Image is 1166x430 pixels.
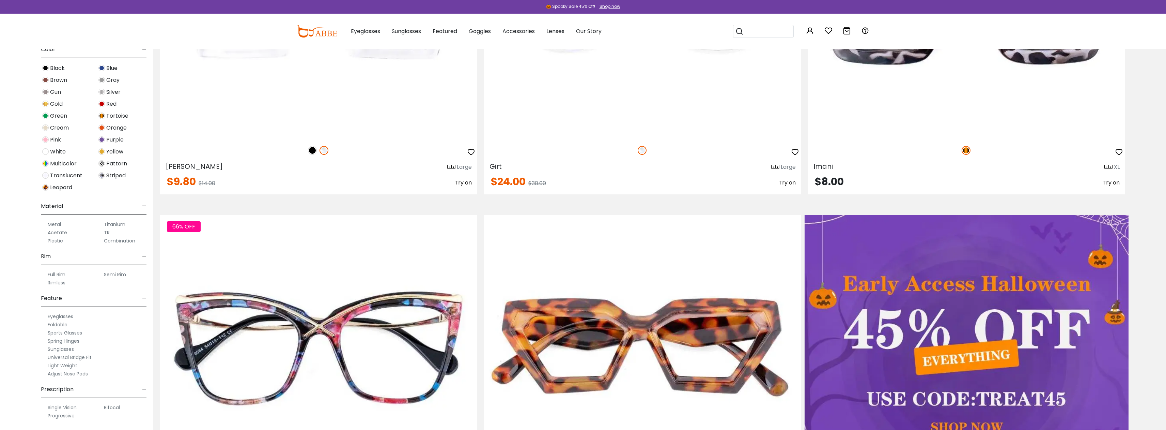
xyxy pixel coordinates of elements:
[455,179,472,187] span: Try on
[106,148,123,156] span: Yellow
[42,89,49,95] img: Gun
[50,76,67,84] span: Brown
[48,279,65,287] label: Rimless
[48,370,88,378] label: Adjust Nose Pads
[469,27,491,35] span: Goggles
[42,124,49,131] img: Cream
[528,179,546,187] span: $30.00
[502,27,535,35] span: Accessories
[104,220,125,228] label: Titanium
[48,337,79,345] label: Spring Hinges
[48,412,75,420] label: Progressive
[392,27,421,35] span: Sunglasses
[106,100,116,108] span: Red
[98,77,105,83] img: Gray
[98,113,105,119] img: Tortoise
[491,174,526,189] span: $24.00
[50,148,66,156] span: White
[1104,165,1113,170] img: size ruler
[41,198,63,214] span: Material
[142,41,146,58] span: -
[48,345,74,353] label: Sunglasses
[42,101,49,107] img: Gold
[50,112,67,120] span: Green
[50,172,82,180] span: Translucent
[308,146,317,155] img: Black
[98,148,105,155] img: Yellow
[546,3,595,10] div: 🎃 Spooky Sale 45% Off!
[576,27,602,35] span: Our Story
[48,237,63,245] label: Plastic
[50,64,65,72] span: Black
[106,76,120,84] span: Gray
[779,177,796,189] button: Try on
[50,136,61,144] span: Pink
[166,162,223,171] span: [PERSON_NAME]
[546,27,564,35] span: Lenses
[142,290,146,307] span: -
[455,177,472,189] button: Try on
[50,160,77,168] span: Multicolor
[98,65,105,71] img: Blue
[142,381,146,398] span: -
[41,248,51,265] span: Rim
[48,220,61,228] label: Metal
[813,162,833,171] span: Imani
[167,221,201,232] span: 66% OFF
[98,89,105,95] img: Silver
[98,124,105,131] img: Orange
[457,163,472,171] div: Large
[351,27,380,35] span: Eyeglasses
[104,237,135,245] label: Combination
[106,88,121,96] span: Silver
[42,113,49,119] img: Green
[50,124,69,132] span: Cream
[50,100,63,108] span: Gold
[48,353,92,361] label: Universal Bridge Fit
[41,290,62,307] span: Feature
[41,381,74,398] span: Prescription
[106,112,128,120] span: Tortoise
[98,172,105,179] img: Striped
[320,146,328,155] img: Clear
[142,198,146,214] span: -
[781,163,796,171] div: Large
[433,27,457,35] span: Featured
[447,165,455,170] img: size ruler
[106,64,118,72] span: Blue
[42,184,49,191] img: Leopard
[297,25,337,38] img: abbeglasses.com
[50,183,72,192] span: Leopard
[779,179,796,187] span: Try on
[167,174,196,189] span: $9.80
[48,403,77,412] label: Single Vision
[106,136,124,144] span: Purple
[489,162,502,171] span: Girt
[41,41,56,58] span: Color
[48,312,73,321] label: Eyeglasses
[48,361,77,370] label: Light Weight
[42,77,49,83] img: Brown
[600,3,620,10] div: Shop now
[1103,177,1120,189] button: Try on
[50,88,61,96] span: Gun
[106,124,127,132] span: Orange
[962,146,970,155] img: Tortoise
[106,172,126,180] span: Striped
[106,160,127,168] span: Pattern
[142,248,146,265] span: -
[815,174,844,189] span: $8.00
[42,65,49,71] img: Black
[104,403,120,412] label: Bifocal
[48,321,67,329] label: Foldable
[48,270,65,279] label: Full Rim
[98,136,105,143] img: Purple
[1103,179,1120,187] span: Try on
[1114,163,1120,171] div: XL
[771,165,779,170] img: size ruler
[104,228,110,237] label: TR
[42,148,49,155] img: White
[48,329,82,337] label: Sports Glasses
[98,101,105,107] img: Red
[48,228,67,237] label: Acetate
